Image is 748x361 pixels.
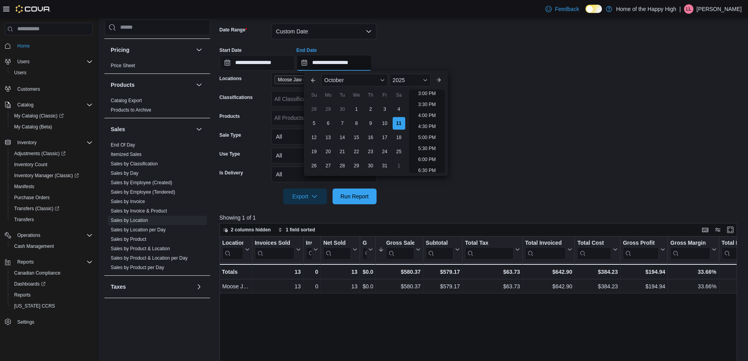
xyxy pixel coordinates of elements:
[8,181,96,192] button: Manifests
[111,151,142,158] span: Itemized Sales
[393,77,405,83] span: 2025
[222,240,243,247] div: Location
[219,113,240,119] label: Products
[393,103,405,115] div: day-4
[14,292,31,298] span: Reports
[726,225,735,235] button: Enter fullscreen
[350,89,363,101] div: We
[14,317,93,327] span: Settings
[393,89,405,101] div: Sa
[2,257,96,268] button: Reports
[14,231,44,240] button: Operations
[670,267,716,277] div: 33.66%
[111,246,170,251] a: Sales by Product & Location
[8,290,96,301] button: Reports
[379,89,391,101] div: Fr
[11,301,58,311] a: [US_STATE] CCRS
[465,282,520,291] div: $63.73
[17,259,34,265] span: Reports
[14,257,93,267] span: Reports
[11,68,29,77] a: Users
[697,4,742,14] p: [PERSON_NAME]
[2,56,96,67] button: Users
[577,240,618,260] button: Total Cost
[426,240,460,260] button: Subtotal
[322,159,335,172] div: day-27
[194,80,204,90] button: Products
[700,225,710,235] button: Keyboard shortcuts
[616,4,676,14] p: Home of the Happy High
[14,57,93,66] span: Users
[17,43,30,49] span: Home
[111,227,166,233] span: Sales by Location per Day
[14,124,52,130] span: My Catalog (Beta)
[307,74,320,86] button: Previous Month
[577,240,611,247] div: Total Cost
[11,171,93,180] span: Inventory Manager (Classic)
[275,225,318,235] button: 1 field sorted
[8,110,96,121] a: My Catalog (Classic)
[14,183,34,190] span: Manifests
[393,117,405,130] div: day-11
[111,180,172,186] span: Sales by Employee (Created)
[2,316,96,328] button: Settings
[324,77,344,83] span: October
[219,27,247,33] label: Date Range
[11,279,93,289] span: Dashboards
[11,279,49,289] a: Dashboards
[364,103,377,115] div: day-2
[17,139,37,146] span: Inventory
[14,317,37,327] a: Settings
[670,240,710,260] div: Gross Margin
[11,290,93,300] span: Reports
[379,103,391,115] div: day-3
[14,281,46,287] span: Dashboards
[111,62,135,69] span: Price Sheet
[14,138,93,147] span: Inventory
[111,81,135,89] h3: Products
[426,282,460,291] div: $579.17
[378,282,421,291] div: $580.37
[8,159,96,170] button: Inventory Count
[684,4,693,14] div: Lukas Leibel
[393,145,405,158] div: day-25
[296,55,372,71] input: Press the down key to enter a popover containing a calendar. Press the escape key to close the po...
[336,159,349,172] div: day-28
[194,125,204,134] button: Sales
[11,171,82,180] a: Inventory Manager (Classic)
[415,89,439,98] li: 3:00 PM
[222,240,250,260] button: Location
[415,133,439,142] li: 5:00 PM
[254,282,300,291] div: 13
[333,189,377,204] button: Run Report
[219,94,253,101] label: Classifications
[362,240,373,260] button: Gift Cards
[271,167,377,182] button: All
[222,240,243,260] div: Location
[11,111,93,121] span: My Catalog (Classic)
[393,159,405,172] div: day-1
[322,145,335,158] div: day-20
[670,240,710,247] div: Gross Margin
[11,268,93,278] span: Canadian Compliance
[111,236,146,242] span: Sales by Product
[308,159,320,172] div: day-26
[679,4,681,14] p: |
[111,97,142,104] span: Catalog Export
[321,74,388,86] div: Button. Open the month selector. October is currently selected.
[386,240,414,247] div: Gross Sales
[336,103,349,115] div: day-30
[254,240,294,260] div: Invoices Sold
[111,142,135,148] span: End Of Day
[8,192,96,203] button: Purchase Orders
[465,267,520,277] div: $63.73
[386,240,414,260] div: Gross Sales
[111,161,158,167] span: Sales by Classification
[415,155,439,164] li: 6:00 PM
[14,113,64,119] span: My Catalog (Classic)
[17,102,33,108] span: Catalog
[111,125,193,133] button: Sales
[525,282,572,291] div: $642.90
[14,303,55,309] span: [US_STATE] CCRS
